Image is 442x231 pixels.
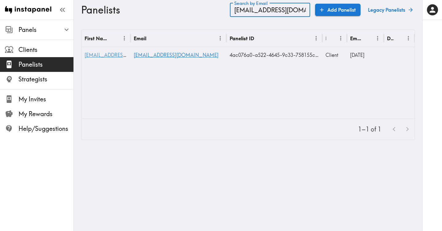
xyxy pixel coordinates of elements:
button: Menu [215,33,225,43]
a: Legacy Panelists [365,4,415,16]
div: Email Verified [350,35,363,41]
a: [EMAIL_ADDRESS][DOMAIN_NAME] [134,52,219,58]
button: Sort [364,33,373,43]
button: Menu [373,33,382,43]
span: Strategists [18,75,73,84]
button: Menu [120,33,129,43]
button: Sort [394,33,404,43]
button: Menu [336,33,345,43]
span: Panels [18,25,73,34]
a: [EMAIL_ADDRESS][DOMAIN_NAME] [85,52,169,58]
button: Sort [255,33,264,43]
h3: Panelists [81,4,225,16]
button: Sort [110,33,120,43]
p: 1–1 of 1 [358,125,381,134]
div: Deleted [387,35,394,41]
button: Sort [327,33,336,43]
div: 4ac076a0-a522-4645-9c33-758155cffbae [227,47,322,63]
span: My Rewards [18,110,73,118]
span: My Invites [18,95,73,104]
div: Email [134,35,146,41]
button: Menu [311,33,321,43]
span: Panelists [18,60,73,69]
div: 28/09/2025 [347,47,384,63]
span: Clients [18,45,73,54]
span: Help/Suggestions [18,124,73,133]
a: Add Panelist [315,4,361,16]
div: Panelist ID [230,35,254,41]
button: Menu [404,33,413,43]
div: Client [322,47,347,63]
button: Sort [147,33,156,43]
div: First Name [85,35,110,41]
